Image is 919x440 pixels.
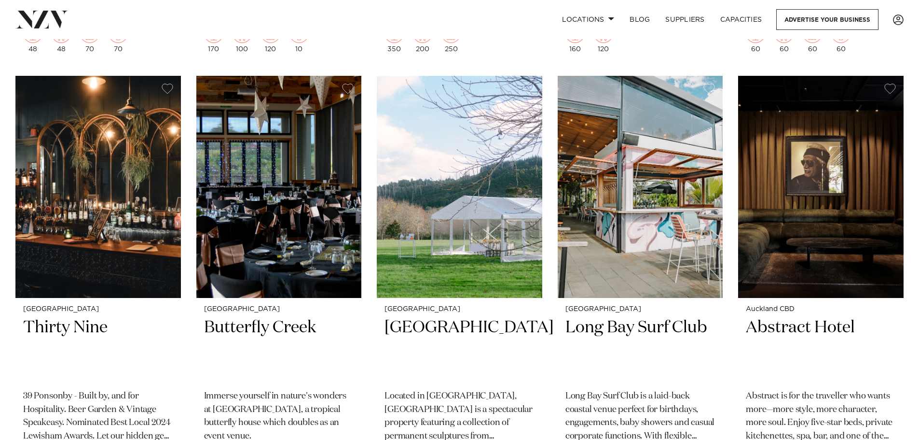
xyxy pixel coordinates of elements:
h2: [GEOGRAPHIC_DATA] [384,317,535,382]
a: Locations [554,9,622,30]
small: [GEOGRAPHIC_DATA] [204,306,354,313]
small: [GEOGRAPHIC_DATA] [384,306,535,313]
h2: Thirty Nine [23,317,173,382]
small: Auckland CBD [746,306,896,313]
img: nzv-logo.png [15,11,68,28]
a: SUPPLIERS [658,9,712,30]
h2: Abstract Hotel [746,317,896,382]
a: BLOG [622,9,658,30]
a: Advertise your business [776,9,878,30]
h2: Long Bay Surf Club [565,317,715,382]
a: Capacities [713,9,770,30]
small: [GEOGRAPHIC_DATA] [565,306,715,313]
small: [GEOGRAPHIC_DATA] [23,306,173,313]
h2: Butterfly Creek [204,317,354,382]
